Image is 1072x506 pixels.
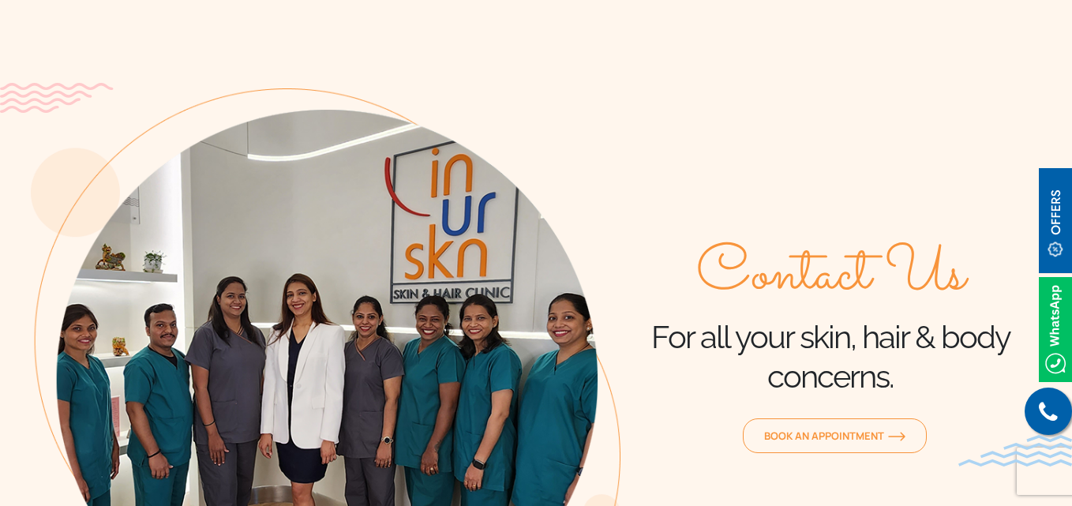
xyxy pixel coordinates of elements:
img: bluewave [958,435,1072,467]
span: Contact Us [696,240,965,311]
div: For all your skin, hair & body concerns. [620,240,1041,396]
a: Whatsappicon [1039,319,1072,336]
img: offerBt [1039,168,1072,273]
span: Book an Appointment [764,429,905,443]
img: orange-arrow [888,432,905,441]
a: Book an Appointmentorange-arrow [743,418,927,453]
img: Whatsappicon [1039,277,1072,382]
img: up-blue-arrow.svg [1040,478,1052,490]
